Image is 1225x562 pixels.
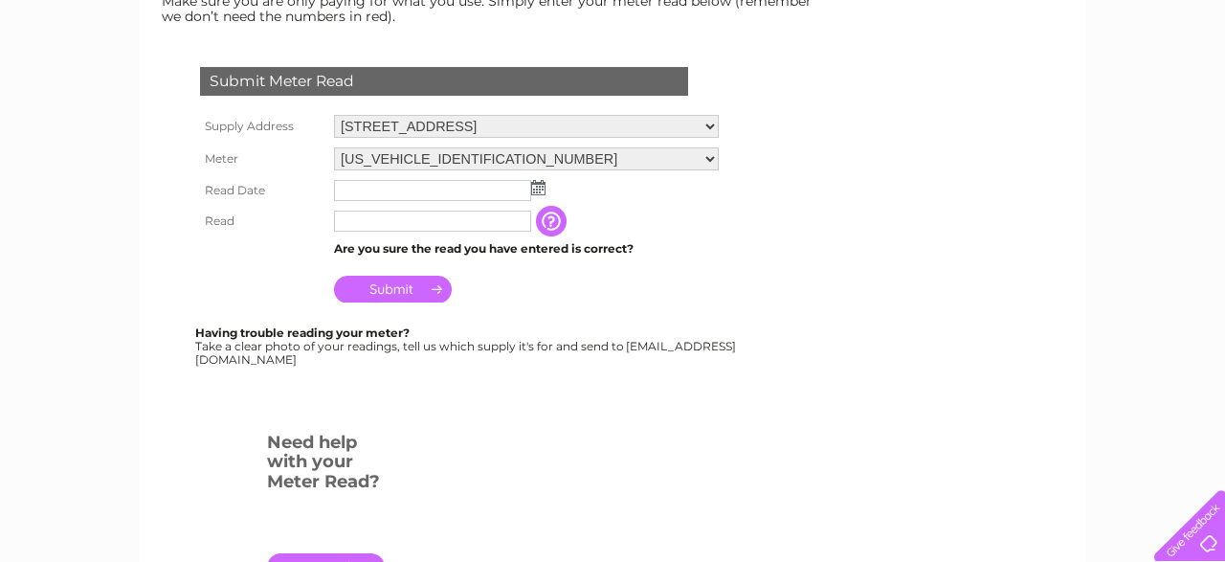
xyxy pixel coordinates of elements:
a: Telecoms [990,81,1047,96]
h3: Need help with your Meter Read? [267,429,385,502]
a: 0333 014 3131 [864,10,996,34]
th: Read [195,206,329,236]
input: Information [536,206,570,236]
div: Submit Meter Read [200,67,688,96]
a: Energy [936,81,978,96]
a: Water [888,81,924,96]
th: Read Date [195,175,329,206]
input: Submit [334,276,452,303]
a: Log out [1162,81,1207,96]
b: Having trouble reading your meter? [195,326,410,340]
a: Contact [1098,81,1145,96]
div: Clear Business is a trading name of Verastar Limited (registered in [GEOGRAPHIC_DATA] No. 3667643... [162,11,1066,93]
img: ... [531,180,546,195]
th: Supply Address [195,110,329,143]
img: logo.png [43,50,141,108]
a: Blog [1058,81,1086,96]
div: Take a clear photo of your readings, tell us which supply it's for and send to [EMAIL_ADDRESS][DO... [195,326,739,366]
td: Are you sure the read you have entered is correct? [329,236,724,261]
th: Meter [195,143,329,175]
